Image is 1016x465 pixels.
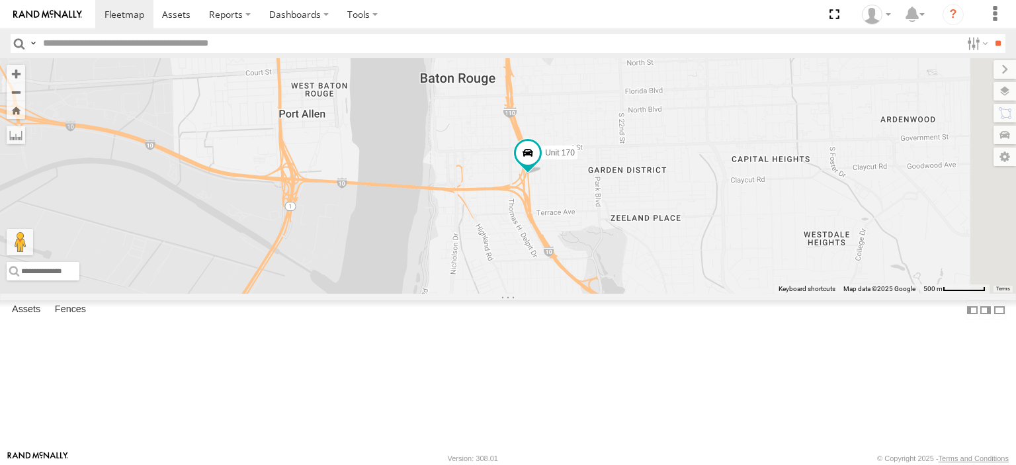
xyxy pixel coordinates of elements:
[857,5,896,24] div: David Black
[979,300,992,319] label: Dock Summary Table to the Right
[943,4,964,25] i: ?
[448,454,498,462] div: Version: 308.01
[7,101,25,119] button: Zoom Home
[28,34,38,53] label: Search Query
[7,452,68,465] a: Visit our Website
[13,10,82,19] img: rand-logo.svg
[966,300,979,319] label: Dock Summary Table to the Left
[5,301,47,319] label: Assets
[7,65,25,83] button: Zoom in
[7,83,25,101] button: Zoom out
[7,126,25,144] label: Measure
[545,148,575,157] span: Unit 170
[779,284,835,294] button: Keyboard shortcuts
[994,148,1016,166] label: Map Settings
[996,286,1010,291] a: Terms (opens in new tab)
[919,284,990,294] button: Map Scale: 500 m per 61 pixels
[48,301,93,319] label: Fences
[923,285,943,292] span: 500 m
[962,34,990,53] label: Search Filter Options
[7,229,33,255] button: Drag Pegman onto the map to open Street View
[993,300,1006,319] label: Hide Summary Table
[939,454,1009,462] a: Terms and Conditions
[843,285,915,292] span: Map data ©2025 Google
[877,454,1009,462] div: © Copyright 2025 -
